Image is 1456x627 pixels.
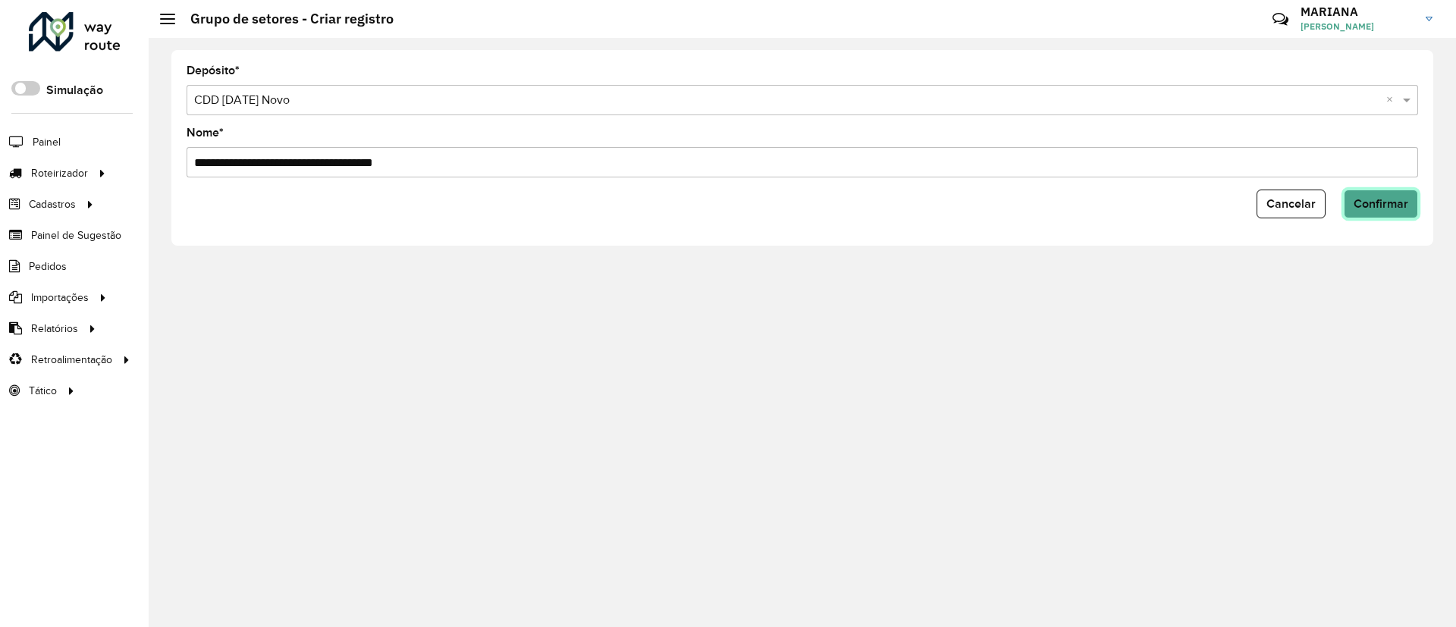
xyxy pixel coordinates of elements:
span: Confirmar [1354,197,1408,210]
span: Relatórios [31,321,78,337]
span: Painel [33,134,61,150]
label: Depósito [187,61,240,80]
span: Cancelar [1266,197,1316,210]
h2: Grupo de setores - Criar registro [175,11,394,27]
h3: MARIANA [1301,5,1414,19]
span: Clear all [1386,91,1399,109]
span: Roteirizador [31,165,88,181]
button: Confirmar [1344,190,1418,218]
a: Contato Rápido [1264,3,1297,36]
label: Nome [187,124,224,142]
span: [PERSON_NAME] [1301,20,1414,33]
span: Cadastros [29,196,76,212]
span: Tático [29,383,57,399]
span: Painel de Sugestão [31,227,121,243]
span: Importações [31,290,89,306]
span: Retroalimentação [31,352,112,368]
span: Pedidos [29,259,67,274]
button: Cancelar [1257,190,1326,218]
label: Simulação [46,81,103,99]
